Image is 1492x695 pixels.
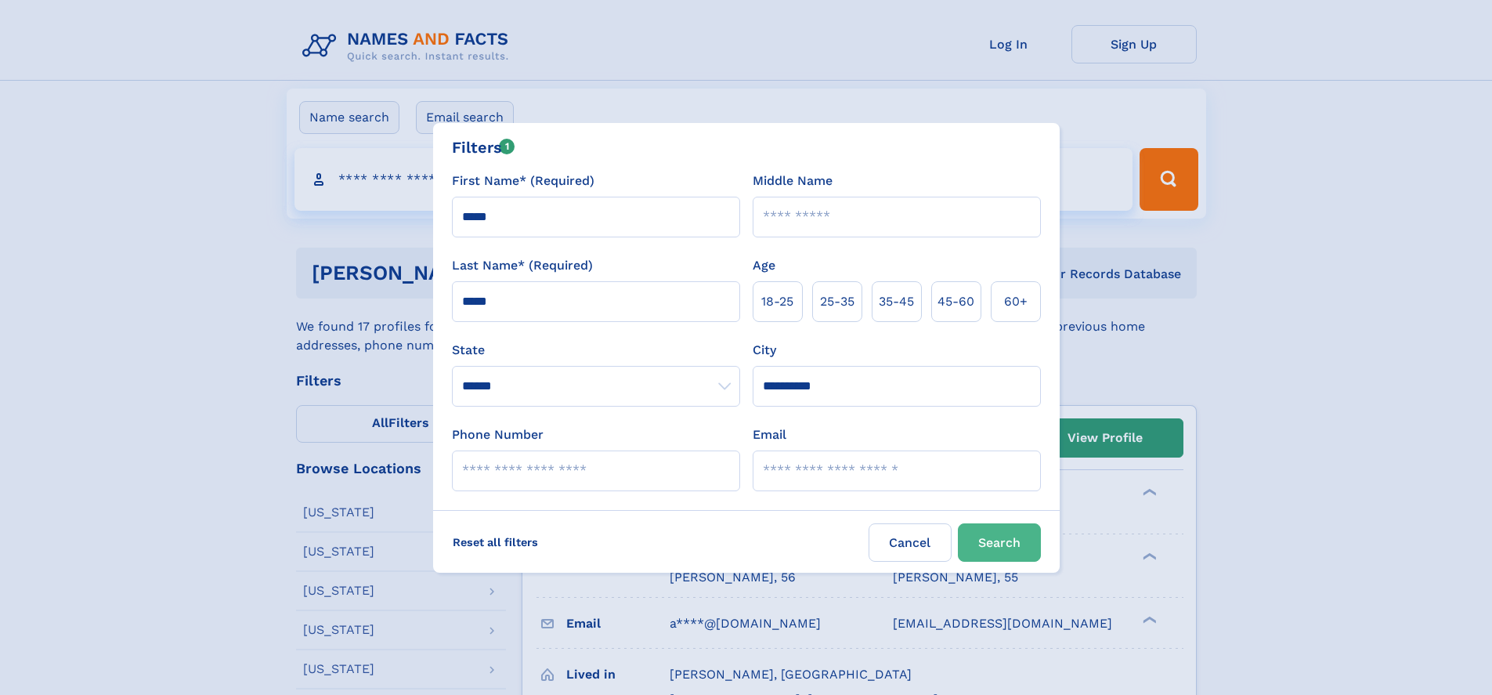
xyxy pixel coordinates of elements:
[452,256,593,275] label: Last Name* (Required)
[958,523,1041,562] button: Search
[452,425,544,444] label: Phone Number
[869,523,952,562] label: Cancel
[937,292,974,311] span: 45‑60
[820,292,854,311] span: 25‑35
[753,341,776,360] label: City
[761,292,793,311] span: 18‑25
[879,292,914,311] span: 35‑45
[443,523,548,561] label: Reset all filters
[452,341,740,360] label: State
[1004,292,1028,311] span: 60+
[452,172,594,190] label: First Name* (Required)
[753,425,786,444] label: Email
[452,136,515,159] div: Filters
[753,256,775,275] label: Age
[753,172,833,190] label: Middle Name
